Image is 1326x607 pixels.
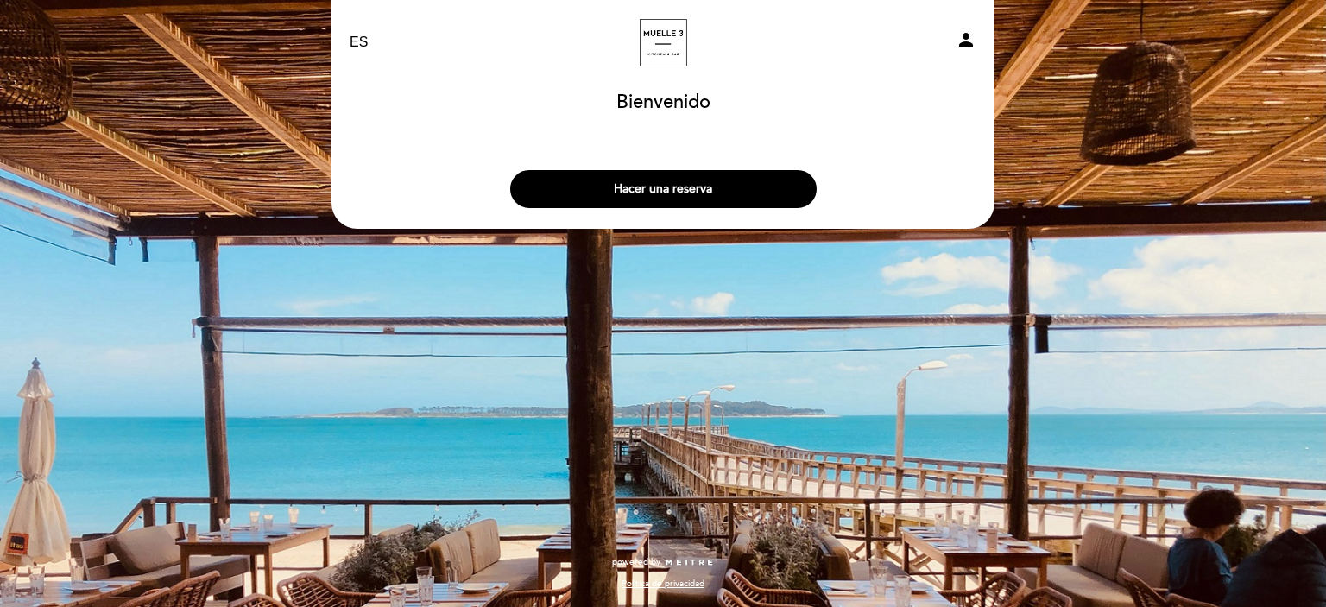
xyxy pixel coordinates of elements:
[612,556,714,568] a: powered by
[555,19,771,66] a: Muelle 3
[510,170,817,208] button: Hacer una reserva
[956,29,976,56] button: person
[665,559,714,567] img: MEITRE
[616,92,710,113] h1: Bienvenido
[612,556,660,568] span: powered by
[622,578,704,590] a: Política de privacidad
[956,29,976,50] i: person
